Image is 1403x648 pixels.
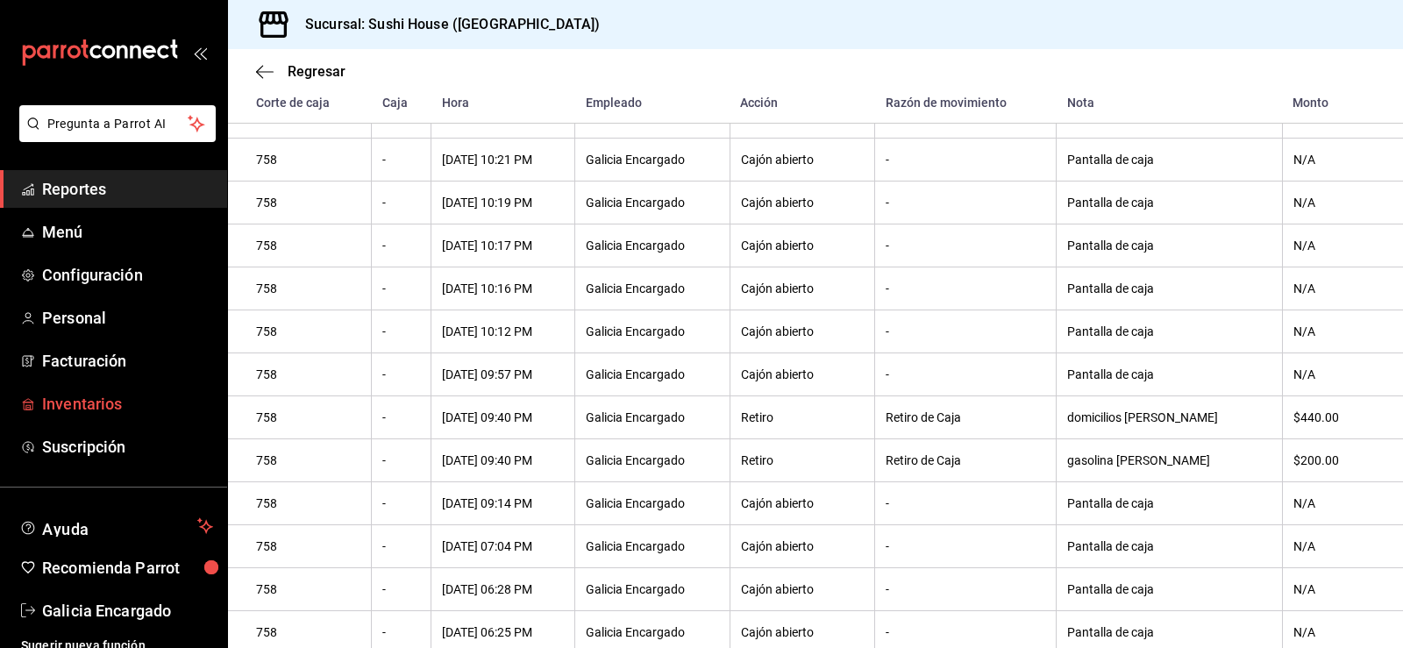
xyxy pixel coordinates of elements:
div: Cajón abierto [741,625,864,639]
div: Galicia Encargado [586,239,719,253]
div: - [382,153,420,167]
div: [DATE] 09:57 PM [442,367,564,381]
div: Galicia Encargado [586,453,719,467]
div: Retiro [741,453,864,467]
div: [DATE] 09:14 PM [442,496,564,510]
div: [DATE] 07:04 PM [442,539,564,553]
div: 758 [256,281,360,296]
div: - [382,410,420,424]
div: - [382,281,420,296]
div: [DATE] 10:16 PM [442,281,564,296]
button: open_drawer_menu [193,46,207,60]
div: [DATE] 10:12 PM [442,324,564,338]
div: Galicia Encargado [586,324,719,338]
div: Retiro [741,410,864,424]
div: - [382,496,420,510]
div: Pantalla de caja [1067,153,1271,167]
a: Pregunta a Parrot AI [12,127,216,146]
div: gasolina [PERSON_NAME] [1067,453,1271,467]
span: Inventarios [42,392,213,416]
span: Recomienda Parrot [42,556,213,580]
div: N/A [1293,153,1375,167]
div: Galicia Encargado [586,496,719,510]
div: N/A [1293,281,1375,296]
span: Reportes [42,177,213,201]
span: Suscripción [42,435,213,459]
div: - [886,582,1045,596]
div: - [382,239,420,253]
div: - [382,324,420,338]
div: Razón de movimiento [886,96,1046,110]
button: Regresar [256,63,345,80]
div: Cajón abierto [741,324,864,338]
div: Retiro de Caja [886,410,1045,424]
div: - [886,496,1045,510]
div: - [886,324,1045,338]
div: - [886,281,1045,296]
div: Pantalla de caja [1067,582,1271,596]
div: Galicia Encargado [586,582,719,596]
div: - [382,582,420,596]
div: 758 [256,196,360,210]
div: Galicia Encargado [586,367,719,381]
div: - [382,539,420,553]
h3: Sucursal: Sushi House ([GEOGRAPHIC_DATA]) [291,14,600,35]
div: - [886,239,1045,253]
div: 758 [256,239,360,253]
div: - [886,625,1045,639]
div: 758 [256,582,360,596]
div: Corte de caja [256,96,361,110]
div: Cajón abierto [741,539,864,553]
span: Galicia Encargado [42,599,213,623]
span: Configuración [42,263,213,287]
div: N/A [1293,582,1375,596]
div: Galicia Encargado [586,153,719,167]
div: N/A [1293,196,1375,210]
div: Empleado [586,96,720,110]
span: Menú [42,220,213,244]
div: [DATE] 10:19 PM [442,196,564,210]
div: 758 [256,367,360,381]
div: - [382,625,420,639]
div: Retiro de Caja [886,453,1045,467]
div: [DATE] 06:25 PM [442,625,564,639]
div: 758 [256,153,360,167]
div: Cajón abierto [741,582,864,596]
div: 758 [256,410,360,424]
div: - [886,539,1045,553]
div: Galicia Encargado [586,625,719,639]
div: Nota [1067,96,1271,110]
div: Pantalla de caja [1067,539,1271,553]
div: N/A [1293,324,1375,338]
div: Caja [382,96,421,110]
div: N/A [1293,539,1375,553]
div: Cajón abierto [741,367,864,381]
div: Cajón abierto [741,281,864,296]
span: Ayuda [42,516,190,537]
span: Personal [42,306,213,330]
div: N/A [1293,367,1375,381]
span: Facturación [42,349,213,373]
div: N/A [1293,239,1375,253]
div: Cajón abierto [741,496,864,510]
div: Pantalla de caja [1067,239,1271,253]
div: Pantalla de caja [1067,324,1271,338]
div: Pantalla de caja [1067,625,1271,639]
div: N/A [1293,496,1375,510]
div: - [886,153,1045,167]
div: Cajón abierto [741,153,864,167]
div: Pantalla de caja [1067,496,1271,510]
div: N/A [1293,625,1375,639]
div: 758 [256,539,360,553]
div: [DATE] 09:40 PM [442,410,564,424]
div: Cajón abierto [741,196,864,210]
div: 758 [256,496,360,510]
div: Galicia Encargado [586,410,719,424]
div: 758 [256,453,360,467]
div: [DATE] 10:21 PM [442,153,564,167]
span: Pregunta a Parrot AI [47,115,189,133]
button: Pregunta a Parrot AI [19,105,216,142]
div: [DATE] 06:28 PM [442,582,564,596]
div: Cajón abierto [741,239,864,253]
div: $200.00 [1293,453,1375,467]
